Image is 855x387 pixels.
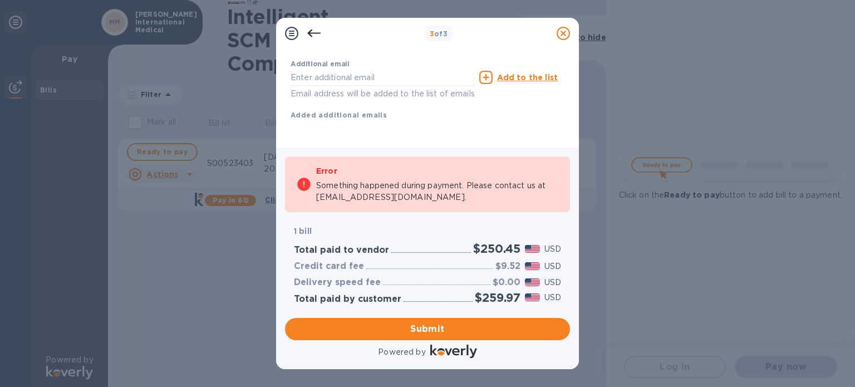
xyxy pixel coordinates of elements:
h3: $9.52 [495,261,520,272]
b: of 3 [430,30,448,38]
h3: Credit card fee [294,261,364,272]
input: Enter additional email [291,69,475,86]
span: Submit [294,322,561,336]
span: 3 [430,30,434,38]
h3: $0.00 [493,277,520,288]
b: 1 bill [294,227,312,236]
p: USD [544,292,561,303]
b: Added additional emails [291,111,387,119]
p: USD [544,261,561,272]
img: USD [525,262,540,270]
h3: Delivery speed fee [294,277,381,288]
h2: $250.45 [473,242,520,256]
img: USD [525,245,540,253]
img: Logo [430,345,477,358]
u: Add to the list [497,73,558,82]
p: USD [544,243,561,255]
p: Something happened during payment. Please contact us at [EMAIL_ADDRESS][DOMAIN_NAME]. [316,180,559,203]
h2: $259.97 [475,291,520,305]
p: Powered by [378,346,425,358]
label: Additional email [291,61,350,68]
img: USD [525,278,540,286]
h3: Total paid to vendor [294,245,389,256]
h3: Total paid by customer [294,294,401,305]
button: Submit [285,318,570,340]
p: USD [544,277,561,288]
b: Error [316,166,337,175]
p: Email address will be added to the list of emails [291,87,475,100]
img: USD [525,293,540,301]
